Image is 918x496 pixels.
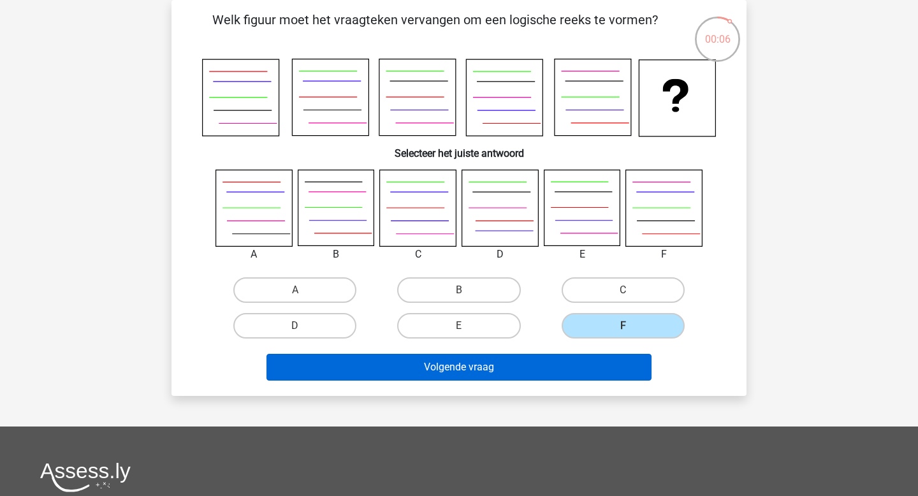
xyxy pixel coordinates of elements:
label: D [233,313,356,339]
div: C [370,247,466,262]
div: D [452,247,548,262]
p: Welk figuur moet het vraagteken vervangen om een logische reeks te vormen? [192,10,678,48]
img: Assessly logo [40,462,131,492]
div: F [616,247,712,262]
h6: Selecteer het juiste antwoord [192,137,726,159]
button: Volgende vraag [266,354,652,381]
div: B [288,247,384,262]
div: 00:06 [694,15,741,47]
label: B [397,277,520,303]
label: E [397,313,520,339]
label: F [562,313,685,339]
label: C [562,277,685,303]
div: A [206,247,302,262]
div: E [534,247,630,262]
label: A [233,277,356,303]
